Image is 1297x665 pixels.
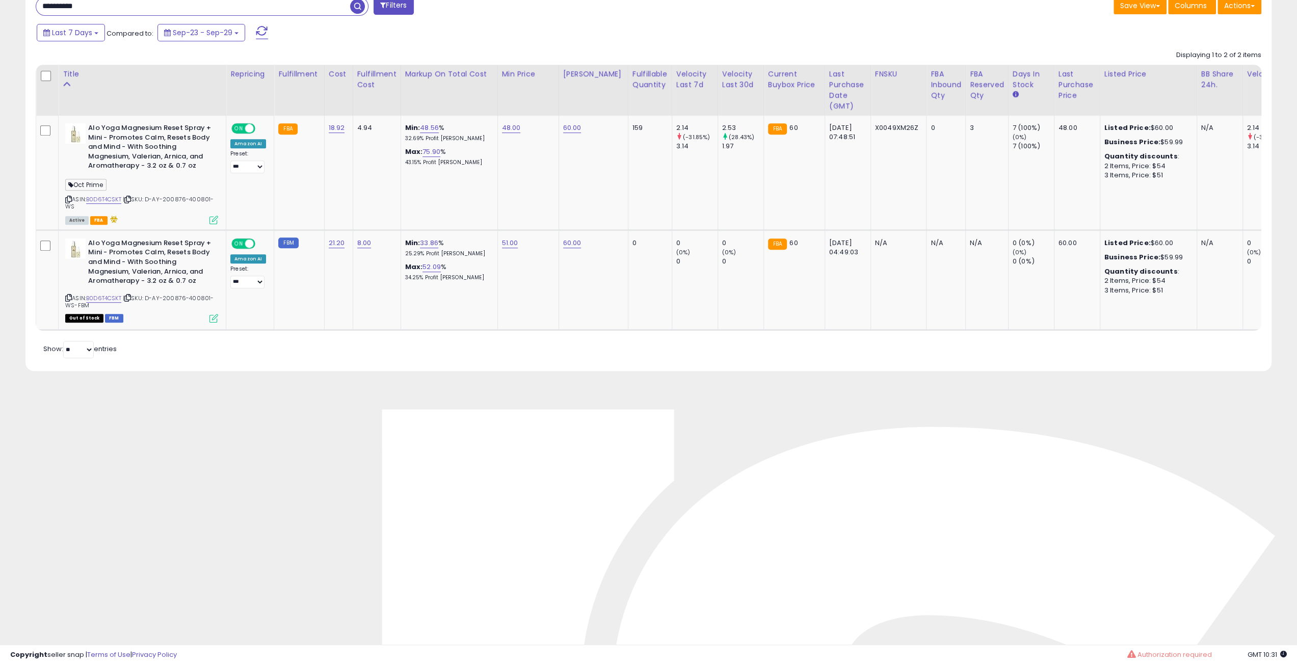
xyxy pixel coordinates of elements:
[676,257,718,266] div: 0
[970,123,1000,132] div: 3
[1104,162,1189,171] div: 2 Items, Price: $54
[768,69,820,90] div: Current Buybox Price
[875,69,922,79] div: FNSKU
[329,123,345,133] a: 18.92
[676,142,718,151] div: 3.14
[1201,123,1235,132] div: N/A
[1104,267,1189,276] div: :
[1104,152,1189,161] div: :
[1013,133,1027,141] small: (0%)
[420,238,438,248] a: 33.86
[230,254,266,263] div: Amazon AI
[722,69,759,90] div: Velocity Last 30d
[829,123,863,142] div: [DATE] 07:48:51
[729,133,754,141] small: (28.43%)
[1247,123,1288,132] div: 2.14
[329,238,345,248] a: 21.20
[329,69,349,79] div: Cost
[90,216,108,225] span: FBA
[1176,50,1261,60] div: Displaying 1 to 2 of 2 items
[722,248,736,256] small: (0%)
[37,24,105,41] button: Last 7 Days
[1104,123,1189,132] div: $60.00
[43,344,117,354] span: Show: entries
[405,159,490,166] p: 43.15% Profit [PERSON_NAME]
[1013,248,1027,256] small: (0%)
[1201,69,1238,90] div: BB Share 24h.
[1104,238,1189,248] div: $60.00
[1104,138,1189,147] div: $59.99
[86,294,121,303] a: B0D6T4CSKT
[422,147,440,157] a: 75.90
[1104,252,1160,262] b: Business Price:
[1013,69,1050,90] div: Days In Stock
[502,123,521,133] a: 48.00
[1104,123,1151,132] b: Listed Price:
[405,250,490,257] p: 25.29% Profit [PERSON_NAME]
[1058,238,1092,248] div: 60.00
[829,69,866,112] div: Last Purchase Date (GMT)
[422,262,441,272] a: 52.09
[722,238,763,248] div: 0
[65,238,86,259] img: 31UVrivyUsL._SL40_.jpg
[676,238,718,248] div: 0
[278,237,298,248] small: FBM
[357,238,372,248] a: 8.00
[405,238,420,248] b: Min:
[1104,151,1178,161] b: Quantity discounts
[230,265,266,288] div: Preset:
[632,69,668,90] div: Fulfillable Quantity
[1104,69,1193,79] div: Listed Price
[65,294,214,309] span: | SKU: D-AY-200876-400801-WS-FBM
[405,123,420,132] b: Min:
[405,69,493,79] div: Markup on Total Cost
[173,28,232,38] span: Sep-23 - Sep-29
[829,238,863,257] div: [DATE] 04:49:03
[1013,142,1054,151] div: 7 (100%)
[230,150,266,173] div: Preset:
[676,123,718,132] div: 2.14
[1104,238,1151,248] b: Listed Price:
[405,262,490,281] div: %
[563,69,624,79] div: [PERSON_NAME]
[105,314,123,323] span: FBM
[65,123,218,223] div: ASIN:
[254,239,270,248] span: OFF
[1013,123,1054,132] div: 7 (100%)
[357,123,393,132] div: 4.94
[405,135,490,142] p: 32.69% Profit [PERSON_NAME]
[357,69,396,90] div: Fulfillment Cost
[563,123,581,133] a: 60.00
[232,239,245,248] span: ON
[768,123,787,135] small: FBA
[108,216,118,223] i: hazardous material
[1247,69,1284,79] div: Velocity
[52,28,92,38] span: Last 7 Days
[632,123,664,132] div: 159
[65,238,218,322] div: ASIN:
[1247,238,1288,248] div: 0
[65,314,103,323] span: All listings that are currently out of stock and unavailable for purchase on Amazon
[401,65,497,116] th: The percentage added to the cost of goods (COGS) that forms the calculator for Min & Max prices.
[875,123,919,132] div: X0049XM26Z
[405,238,490,257] div: %
[86,195,121,204] a: B0D6T4CSKT
[768,238,787,250] small: FBA
[230,139,266,148] div: Amazon AI
[875,238,919,248] div: N/A
[1104,276,1189,285] div: 2 Items, Price: $54
[88,238,212,288] b: Alo Yoga Magnesium Reset Spray + Mini - Promotes Calm, Resets Body and Mind - With Soothing Magne...
[63,69,222,79] div: Title
[1104,267,1178,276] b: Quantity discounts
[1104,253,1189,262] div: $59.99
[1201,238,1235,248] div: N/A
[107,29,153,38] span: Compared to:
[676,69,713,90] div: Velocity Last 7d
[1104,286,1189,295] div: 3 Items, Price: $51
[420,123,439,133] a: 48.56
[278,123,297,135] small: FBA
[722,123,763,132] div: 2.53
[1104,171,1189,180] div: 3 Items, Price: $51
[970,238,1000,248] div: N/A
[789,123,798,132] span: 60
